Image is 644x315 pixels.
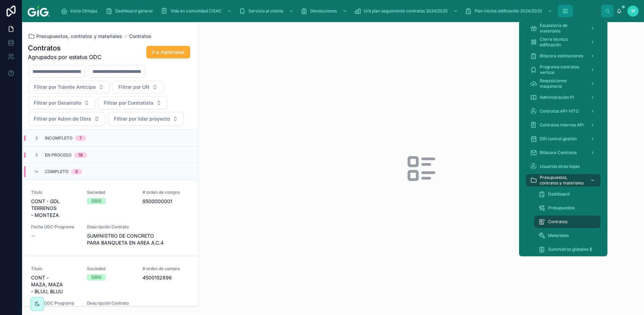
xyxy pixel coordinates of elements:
span: Fecha ODC Programa [31,300,79,306]
a: Requisiciones maquinaria [526,77,601,90]
span: Materiales [548,233,569,238]
button: Select Button [98,96,167,109]
a: Inicio OtHojas [59,5,102,17]
span: Inicio OtHojas [70,8,97,14]
span: Completo [45,169,68,174]
span: Fecha ODC Programa [31,224,79,230]
a: TítuloCONT - GDL TERRENOS - MONTEZASociedad3300# orden de compra9500000001Fecha ODC Programa--Des... [23,180,198,256]
a: Dashboard [534,188,601,200]
button: Select Button [28,112,105,125]
span: 9500000001 [143,198,190,205]
a: Contratos [534,216,601,228]
button: Ir a materiales [146,46,190,58]
div: 7 [79,135,82,141]
div: 9 [75,169,78,174]
span: Urb plan seguimiento contratos 2024/2025 [364,8,448,14]
a: DRI control gestión [526,133,601,145]
span: Filtrar por Trámite Anticipo [34,84,96,90]
span: # orden de compra [143,190,190,195]
a: Servicio al cliente [237,5,297,17]
span: Incompleto [45,135,72,141]
span: Descripción Contrato [87,224,190,230]
button: Select Button [113,80,164,94]
a: Bitácora Contratos [526,146,601,159]
a: Plan Inicios edificación 2024/2025 [463,5,556,17]
span: Contratos [548,219,567,225]
span: Agrupados por estatus ODC [28,53,101,61]
span: Contratos internos API [540,122,584,128]
span: Presupuestos [548,205,575,211]
span: Cierre técnico edificación [540,37,585,48]
span: Presupuestos, contratos y materiales [36,33,122,40]
span: Administración PI [540,95,574,100]
span: DRI control gestión [540,136,577,142]
span: Vida en comunidad CISAC [170,8,222,14]
span: En proceso [45,152,71,158]
span: Requisiciones maquinaria [540,78,585,89]
a: Programa contratos vertical [526,64,601,76]
a: Urb plan seguimiento contratos 2024/2025 [352,5,461,17]
span: Contratos API-HITO [540,108,579,114]
span: SUMINISTRO DE CONCRETO PARA BANQUETA EN AREA A.C.4 [87,232,190,246]
span: Sociedad [87,190,135,195]
a: Presupuestos, contratos y materiales [526,174,601,187]
div: 3300 [91,274,101,280]
span: Escalatoria de materiales [540,23,585,34]
h1: Contratos [28,43,101,53]
a: Devoluciones [299,5,351,17]
a: Contratos API-HITO [526,105,601,117]
img: App logo [28,6,50,17]
span: Presupuestos, contratos y materiales [540,175,585,186]
button: Select Button [108,112,184,125]
span: Filtrar por líder proyecto [114,115,170,122]
a: Bitácora estimaciones [526,50,601,62]
span: CONT - GDL TERRENOS - MONTEZA [31,198,79,219]
button: Select Button [28,80,110,94]
span: M [631,8,635,14]
a: Usuarios otras hojas [526,160,601,173]
span: Usuarios otras hojas [540,164,579,169]
button: Select Button [28,96,95,109]
span: Bitácora estimaciones [540,53,583,59]
a: Presupuestos [534,202,601,214]
span: Sociedad [87,266,135,271]
a: Suministros globales $ [534,243,601,256]
a: Contratos internos API [526,119,601,131]
span: Programa contratos vertical [540,64,585,75]
span: 4500152896 [143,274,190,281]
span: Descripción Contrato [87,300,190,306]
div: 18 [78,152,83,158]
a: Cierre técnico edificación [526,36,601,48]
span: Plan Inicios edificación 2024/2025 [475,8,542,14]
span: -- [31,232,35,239]
a: Materiales [534,229,601,242]
a: Escalatoria de materiales [526,22,601,35]
span: Suministros globales $ [548,247,592,252]
a: Administración PI [526,91,601,104]
a: Presupuestos, contratos y materiales [28,33,122,40]
a: Contratos [129,33,152,40]
span: Filtrar por UN [118,84,149,90]
span: Título [31,266,79,271]
div: scrollable content [519,20,607,256]
span: Servicio al cliente [248,8,283,14]
span: Filtrar por Admn de Obra [34,115,91,122]
span: CONT - MAZA, MAZA - BLUU, BLUU [31,274,79,295]
span: Ir a materiales [152,49,185,56]
span: Título [31,190,79,195]
span: Filtrar por Contratista [104,99,153,106]
span: Dashboard general [115,8,153,14]
div: scrollable content [55,3,601,19]
span: Devoluciones [310,8,337,14]
div: 3300 [91,198,101,204]
span: Filtrar por Desarrollo [34,99,81,106]
span: # orden de compra [143,266,190,271]
span: Dashboard [548,191,569,197]
span: Bitácora Contratos [540,150,577,155]
a: Dashboard general [104,5,157,17]
a: Vida en comunidad CISAC [159,5,235,17]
